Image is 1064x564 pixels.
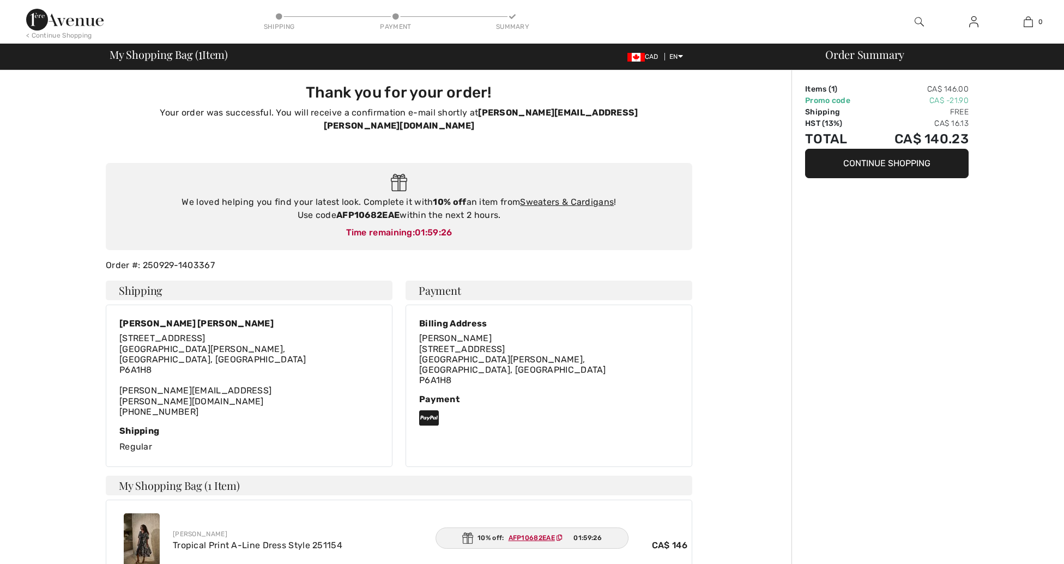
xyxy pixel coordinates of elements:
div: Order Summary [812,49,1057,60]
td: CA$ 146.00 [867,83,969,95]
h4: My Shopping Bag (1 Item) [106,476,692,495]
a: 0 [1001,15,1055,28]
button: Continue Shopping [805,149,969,178]
p: Your order was successful. You will receive a confirmation e-mail shortly at [112,106,686,132]
div: Summary [496,22,529,32]
h4: Shipping [106,281,392,300]
span: 01:59:26 [415,227,452,238]
div: Payment [419,394,679,404]
a: Tropical Print A-Line Dress Style 251154 [173,540,342,550]
div: [PERSON_NAME] [PERSON_NAME] [119,318,379,329]
img: Gift.svg [391,174,408,192]
span: 01:59:26 [573,533,601,543]
h3: Thank you for your order! [112,83,686,102]
span: 1 [831,84,835,94]
span: 1 [198,46,202,60]
td: CA$ -21.90 [867,95,969,106]
div: 10% off: [436,527,628,549]
div: We loved helping you find your latest look. Complete it with an item from ! Use code within the n... [117,196,681,222]
span: [STREET_ADDRESS] [GEOGRAPHIC_DATA][PERSON_NAME], [GEOGRAPHIC_DATA], [GEOGRAPHIC_DATA] P6A1H8 [419,344,606,386]
img: search the website [915,15,924,28]
td: CA$ 140.23 [867,129,969,149]
img: My Bag [1024,15,1033,28]
td: Free [867,106,969,118]
td: Total [805,129,867,149]
h4: Payment [406,281,692,300]
div: Billing Address [419,318,679,329]
div: Regular [119,426,379,453]
span: CA$ 146 [652,539,687,552]
strong: 10% off [433,197,466,207]
div: Shipping [263,22,295,32]
strong: AFP10682EAE [336,210,400,220]
td: Items ( ) [805,83,867,95]
img: 1ère Avenue [26,9,104,31]
span: [PERSON_NAME] [419,333,492,343]
img: My Info [969,15,978,28]
div: Shipping [119,426,379,436]
span: 0 [1038,17,1043,27]
span: My Shopping Bag ( Item) [110,49,228,60]
ins: AFP10682EAE [509,534,555,542]
a: Sweaters & Cardigans [520,197,614,207]
div: Payment [379,22,412,32]
div: [PERSON_NAME][EMAIL_ADDRESS][PERSON_NAME][DOMAIN_NAME] [PHONE_NUMBER] [119,333,379,417]
a: Sign In [960,15,987,29]
td: Shipping [805,106,867,118]
span: CAD [627,53,663,60]
span: EN [669,53,683,60]
span: [STREET_ADDRESS] [GEOGRAPHIC_DATA][PERSON_NAME], [GEOGRAPHIC_DATA], [GEOGRAPHIC_DATA] P6A1H8 [119,333,306,375]
td: HST (13%) [805,118,867,129]
div: [PERSON_NAME] [173,529,687,539]
td: CA$ 16.13 [867,118,969,129]
td: Promo code [805,95,867,106]
div: Time remaining: [117,226,681,239]
img: Gift.svg [462,532,473,544]
div: < Continue Shopping [26,31,92,40]
strong: [PERSON_NAME][EMAIL_ADDRESS][PERSON_NAME][DOMAIN_NAME] [324,107,638,131]
div: Order #: 250929-1403367 [99,259,699,272]
img: Canadian Dollar [627,53,645,62]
